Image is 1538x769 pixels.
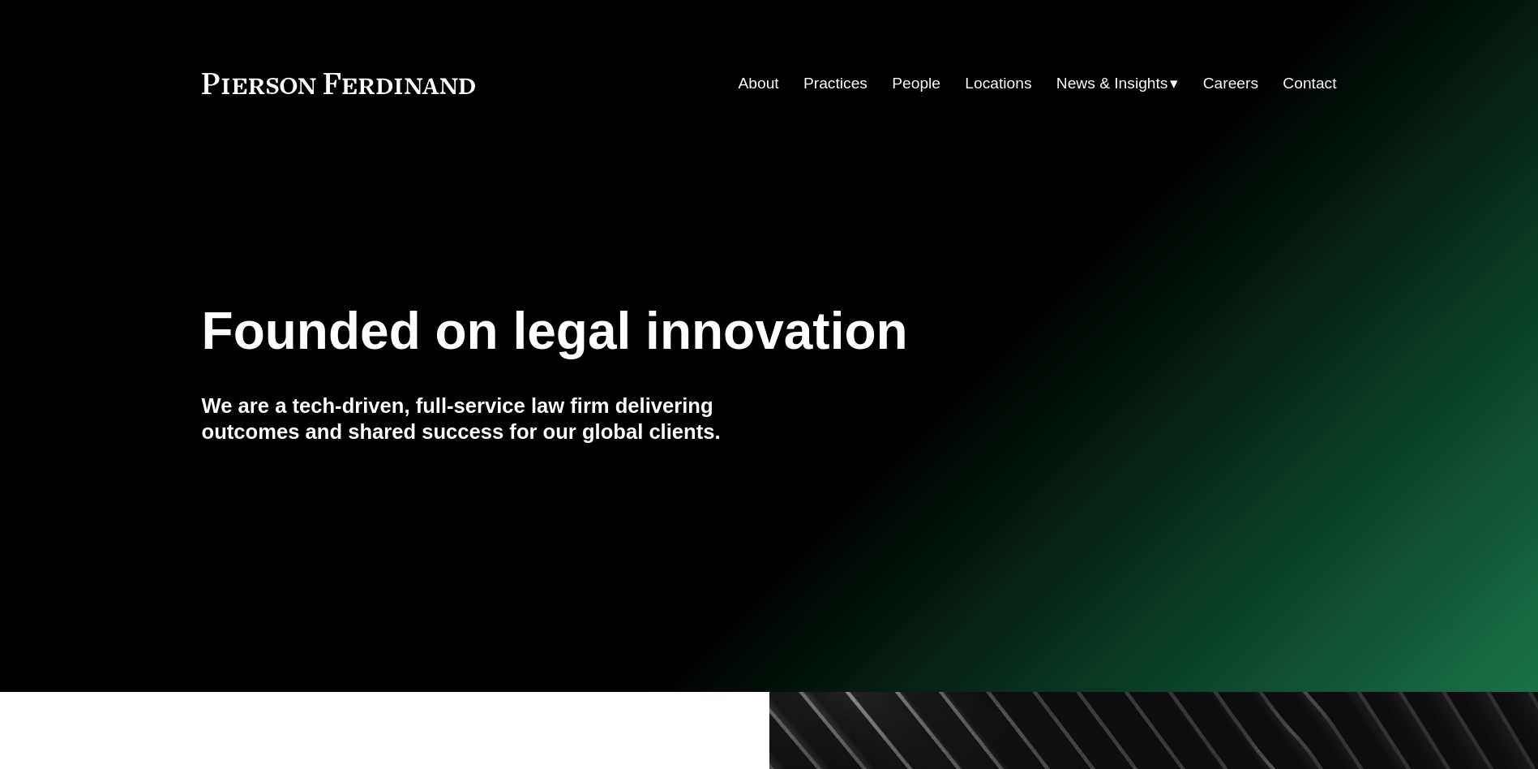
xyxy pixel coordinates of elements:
a: Locations [965,68,1031,99]
a: Practices [803,68,868,99]
a: People [892,68,940,99]
a: Careers [1203,68,1258,99]
a: folder dropdown [1056,68,1179,99]
h1: Founded on legal innovation [202,302,1148,361]
h4: We are a tech-driven, full-service law firm delivering outcomes and shared success for our global... [202,393,769,445]
a: About [739,68,779,99]
a: Contact [1283,68,1336,99]
span: News & Insights [1056,70,1168,98]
